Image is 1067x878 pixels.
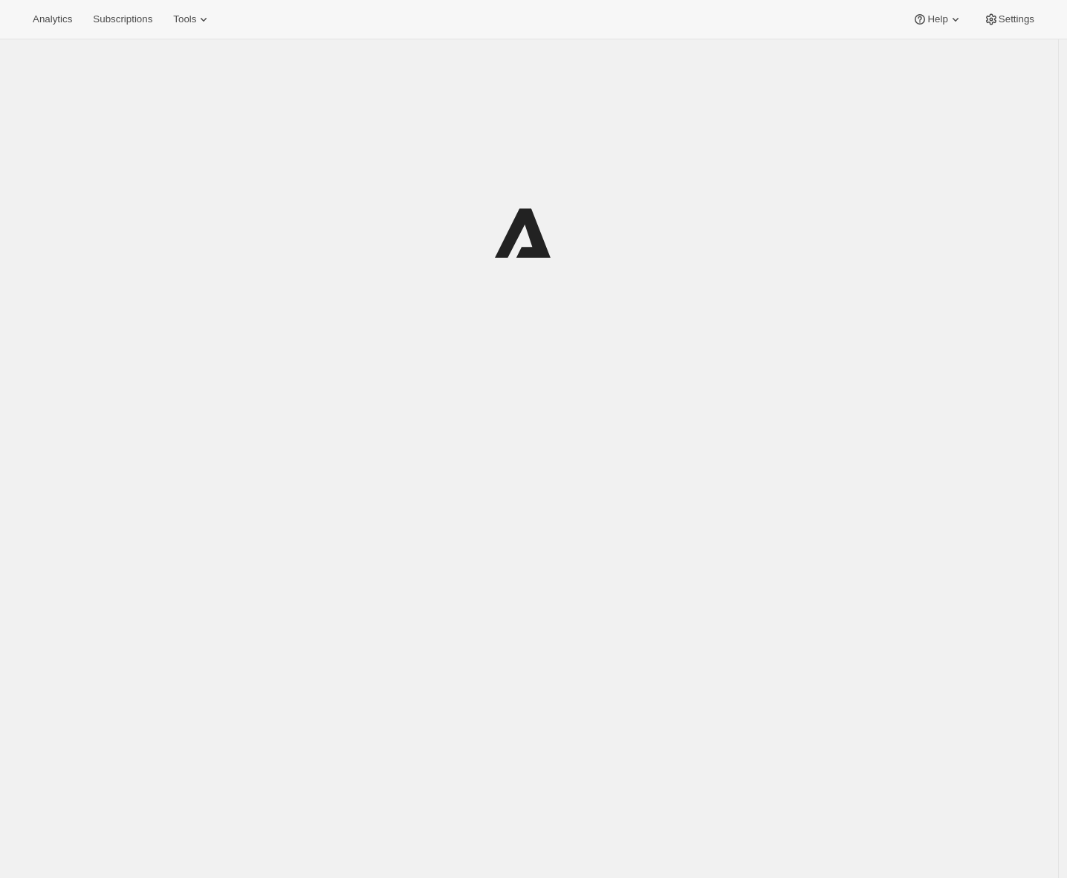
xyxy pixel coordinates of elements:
button: Analytics [24,9,81,30]
button: Subscriptions [84,9,161,30]
span: Subscriptions [93,13,152,25]
span: Analytics [33,13,72,25]
span: Help [927,13,947,25]
button: Help [904,9,971,30]
button: Settings [975,9,1043,30]
button: Tools [164,9,220,30]
span: Tools [173,13,196,25]
span: Settings [999,13,1034,25]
